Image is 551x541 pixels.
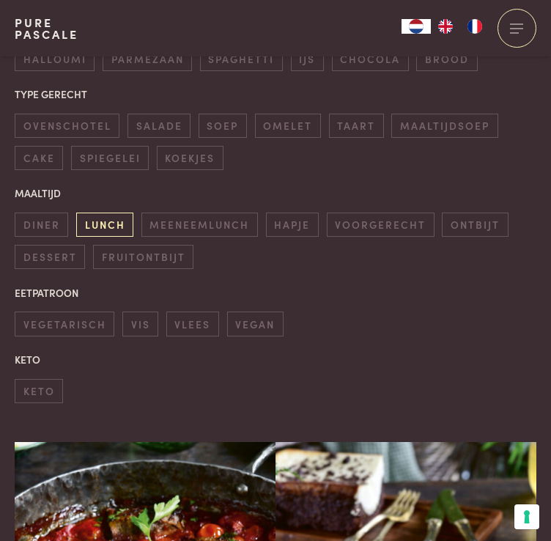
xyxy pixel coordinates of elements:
[332,47,409,71] span: chocola
[460,19,489,34] a: FR
[93,245,193,269] span: fruitontbijt
[391,114,498,138] span: maaltijdsoep
[122,312,158,336] span: vis
[514,504,539,529] button: Uw voorkeuren voor toestemming voor trackingtechnologieën
[199,114,247,138] span: soep
[15,87,536,102] p: Type gerecht
[431,19,489,34] ul: Language list
[15,146,63,170] span: cake
[402,19,431,34] a: NL
[255,114,321,138] span: omelet
[402,19,489,34] aside: Language selected: Nederlands
[15,114,119,138] span: ovenschotel
[103,47,192,71] span: parmezaan
[15,213,68,237] span: diner
[416,47,477,71] span: brood
[15,312,114,336] span: vegetarisch
[431,19,460,34] a: EN
[200,47,283,71] span: spaghetti
[15,245,85,269] span: dessert
[141,213,258,237] span: meeneemlunch
[127,114,191,138] span: salade
[266,213,319,237] span: hapje
[15,185,536,201] p: Maaltijd
[442,213,508,237] span: ontbijt
[291,47,324,71] span: ijs
[15,17,78,40] a: PurePascale
[15,285,536,301] p: Eetpatroon
[327,213,434,237] span: voorgerecht
[15,352,536,367] p: Keto
[227,312,284,336] span: vegan
[402,19,431,34] div: Language
[157,146,223,170] span: koekjes
[329,114,384,138] span: taart
[166,312,219,336] span: vlees
[76,213,133,237] span: lunch
[15,379,63,403] span: keto
[15,47,95,71] span: halloumi
[71,146,149,170] span: spiegelei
